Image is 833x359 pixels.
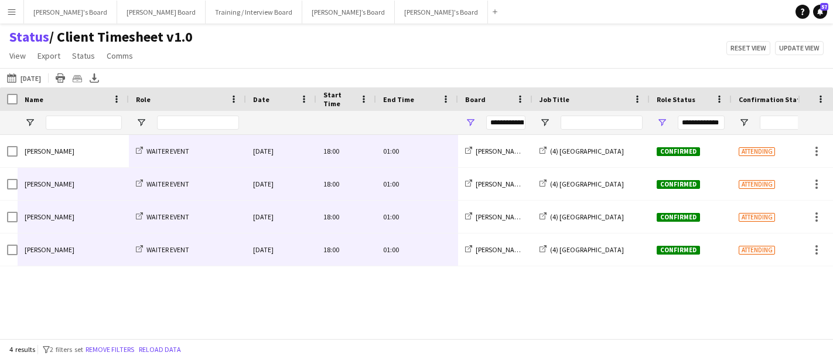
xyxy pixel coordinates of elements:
[476,212,549,221] span: [PERSON_NAME]'s Board
[302,1,395,23] button: [PERSON_NAME]’s Board
[476,147,549,155] span: [PERSON_NAME]'s Board
[657,213,700,222] span: Confirmed
[739,95,808,104] span: Confirmation Status
[726,41,770,55] button: Reset view
[146,147,189,155] span: WAITER EVENT
[316,168,376,200] div: 18:00
[87,71,101,85] app-action-btn: Export XLSX
[136,95,151,104] span: Role
[540,117,550,128] button: Open Filter Menu
[72,50,95,61] span: Status
[376,135,458,167] div: 01:00
[25,179,74,188] span: [PERSON_NAME]
[476,245,549,254] span: [PERSON_NAME]'s Board
[136,147,189,155] a: WAITER EVENT
[107,50,133,61] span: Comms
[25,147,74,155] span: [PERSON_NAME]
[465,179,549,188] a: [PERSON_NAME]'s Board
[813,5,827,19] a: 57
[37,50,60,61] span: Export
[739,246,775,255] span: Attending
[383,95,414,104] span: End Time
[246,168,316,200] div: [DATE]
[316,135,376,167] div: 18:00
[246,233,316,266] div: [DATE]
[136,212,189,221] a: WAITER EVENT
[146,245,189,254] span: WAITER EVENT
[657,180,700,189] span: Confirmed
[117,1,206,23] button: [PERSON_NAME] Board
[395,1,488,23] button: [PERSON_NAME]'s Board
[157,116,239,130] input: Role Filter Input
[465,117,476,128] button: Open Filter Menu
[323,90,355,108] span: Start Time
[67,48,100,63] a: Status
[246,201,316,233] div: [DATE]
[739,180,775,189] span: Attending
[50,345,83,354] span: 2 filters set
[550,212,624,221] span: (4) [GEOGRAPHIC_DATA]
[540,212,624,221] a: (4) [GEOGRAPHIC_DATA]
[70,71,84,85] app-action-btn: Crew files as ZIP
[465,95,486,104] span: Board
[540,95,569,104] span: Job Title
[820,3,828,11] span: 57
[550,147,624,155] span: (4) [GEOGRAPHIC_DATA]
[561,116,643,130] input: Job Title Filter Input
[136,245,189,254] a: WAITER EVENT
[376,233,458,266] div: 01:00
[25,245,74,254] span: [PERSON_NAME]
[136,117,146,128] button: Open Filter Menu
[5,71,43,85] button: [DATE]
[657,95,695,104] span: Role Status
[316,233,376,266] div: 18:00
[33,48,65,63] a: Export
[657,117,667,128] button: Open Filter Menu
[136,179,189,188] a: WAITER EVENT
[25,212,74,221] span: [PERSON_NAME]
[465,212,549,221] a: [PERSON_NAME]'s Board
[25,117,35,128] button: Open Filter Menu
[46,116,122,130] input: Name Filter Input
[739,147,775,156] span: Attending
[5,48,30,63] a: View
[550,179,624,188] span: (4) [GEOGRAPHIC_DATA]
[25,95,43,104] span: Name
[376,201,458,233] div: 01:00
[9,28,49,46] a: Status
[657,246,700,255] span: Confirmed
[465,147,549,155] a: [PERSON_NAME]'s Board
[657,147,700,156] span: Confirmed
[102,48,138,63] a: Comms
[146,179,189,188] span: WAITER EVENT
[9,50,26,61] span: View
[146,212,189,221] span: WAITER EVENT
[206,1,302,23] button: Training / Interview Board
[550,245,624,254] span: (4) [GEOGRAPHIC_DATA]
[540,179,624,188] a: (4) [GEOGRAPHIC_DATA]
[136,343,183,356] button: Reload data
[316,201,376,233] div: 18:00
[24,1,117,23] button: [PERSON_NAME]'s Board
[739,213,775,222] span: Attending
[775,41,824,55] button: Update view
[49,28,193,46] span: Client Timesheet v1.0
[253,95,269,104] span: Date
[739,117,749,128] button: Open Filter Menu
[83,343,136,356] button: Remove filters
[465,245,549,254] a: [PERSON_NAME]'s Board
[376,168,458,200] div: 01:00
[476,179,549,188] span: [PERSON_NAME]'s Board
[540,147,624,155] a: (4) [GEOGRAPHIC_DATA]
[53,71,67,85] app-action-btn: Print
[540,245,624,254] a: (4) [GEOGRAPHIC_DATA]
[246,135,316,167] div: [DATE]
